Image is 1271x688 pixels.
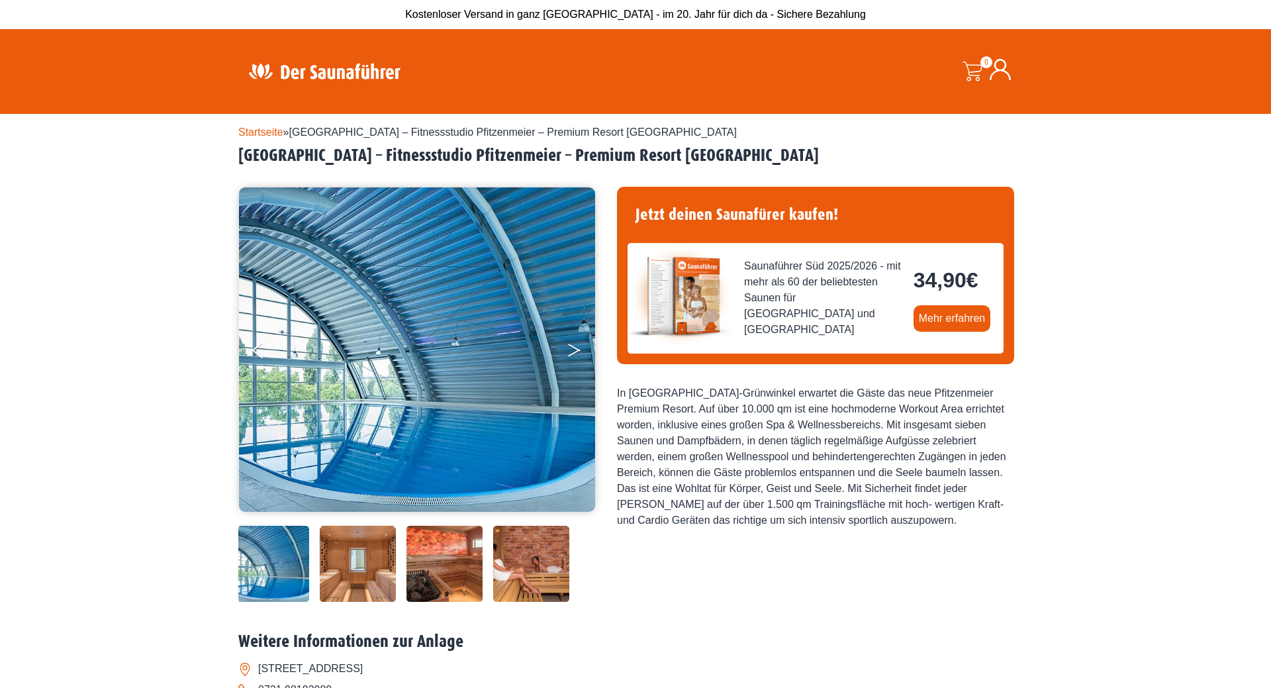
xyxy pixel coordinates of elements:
[252,336,285,369] button: Previous
[567,336,600,369] button: Next
[238,126,737,138] span: »
[980,56,992,68] span: 0
[238,658,1033,679] li: [STREET_ADDRESS]
[238,632,1033,652] h2: Weitere Informationen zur Anlage
[238,126,283,138] a: Startseite
[744,258,903,338] span: Saunaführer Süd 2025/2026 - mit mehr als 60 der beliebtesten Saunen für [GEOGRAPHIC_DATA] und [GE...
[405,9,866,20] span: Kostenloser Versand in ganz [GEOGRAPHIC_DATA] - im 20. Jahr für dich da - Sichere Bezahlung
[617,385,1014,528] div: In [GEOGRAPHIC_DATA]-Grünwinkel erwartet die Gäste das neue Pfitzenmeier Premium Resort. Auf über...
[289,126,737,138] span: [GEOGRAPHIC_DATA] – Fitnessstudio Pfitzenmeier – Premium Resort [GEOGRAPHIC_DATA]
[914,305,991,332] a: Mehr erfahren
[966,268,978,292] span: €
[628,197,1004,232] h4: Jetzt deinen Saunafürer kaufen!
[238,146,1033,166] h2: [GEOGRAPHIC_DATA] – Fitnessstudio Pfitzenmeier – Premium Resort [GEOGRAPHIC_DATA]
[628,243,733,349] img: der-saunafuehrer-2025-sued.jpg
[914,268,978,292] bdi: 34,90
